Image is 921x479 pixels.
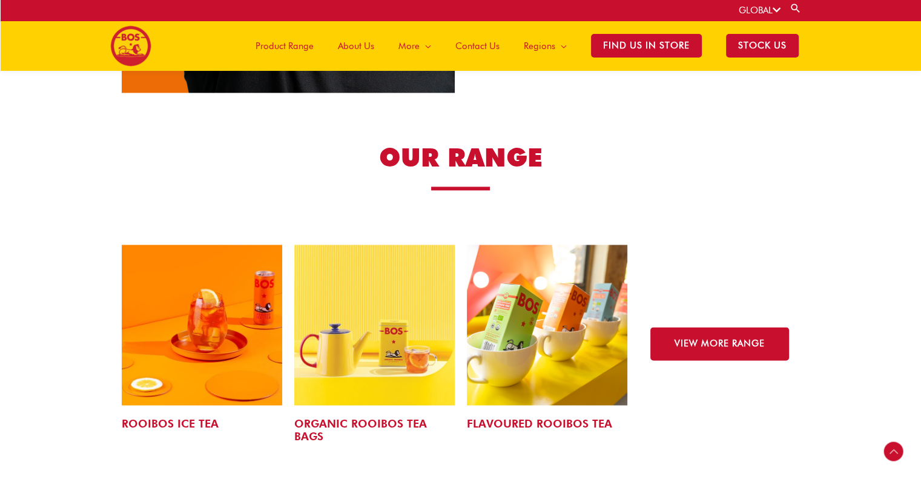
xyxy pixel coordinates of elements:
[294,417,427,443] a: ORGANIC ROOIBOS TEA BAGS
[122,417,219,430] a: ROOIBOS ICE TEA
[650,327,789,360] a: VIEW MORE RANGE
[455,28,500,64] span: Contact Us
[726,34,799,58] span: STOCK US
[256,28,314,64] span: Product Range
[326,21,386,71] a: About Us
[739,5,781,16] a: GLOBAL
[790,2,802,14] a: Search button
[512,21,579,71] a: Regions
[194,141,727,174] h2: OUR RANGE
[524,28,555,64] span: Regions
[122,245,282,405] img: peach
[591,34,702,58] span: Find Us in Store
[243,21,326,71] a: Product Range
[675,339,765,348] span: VIEW MORE RANGE
[338,28,374,64] span: About Us
[714,21,811,71] a: STOCK US
[398,28,420,64] span: More
[294,245,455,405] img: hot-tea-2-copy
[234,21,811,71] nav: Site Navigation
[386,21,443,71] a: More
[467,417,612,430] a: FLAVOURED ROOIBOS TEA
[443,21,512,71] a: Contact Us
[110,25,151,67] img: BOS logo finals-200px
[579,21,714,71] a: Find Us in Store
